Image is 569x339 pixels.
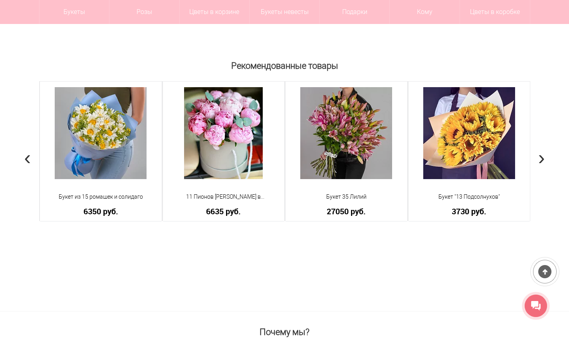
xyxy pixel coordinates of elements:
[24,146,31,169] span: Previous
[423,87,515,179] img: Букет "13 Подсолнухов"
[291,193,402,201] a: Букет 35 Лилий
[168,193,280,201] a: 11 Пионов [PERSON_NAME] в [GEOGRAPHIC_DATA]
[39,323,530,337] h2: Почему мы?
[168,207,280,215] a: 6635 руб.
[45,207,157,215] a: 6350 руб.
[184,87,263,179] img: 11 Пионов Сара Бернар в коробке
[538,146,545,169] span: Next
[45,193,157,201] a: Букет из 15 ромашек и солидаго
[414,207,525,215] a: 3730 руб.
[39,57,530,71] h2: Рекомендованные товары
[291,207,402,215] a: 27050 руб.
[300,87,392,179] img: Букет 35 Лилий
[414,193,525,201] a: Букет "13 Подсолнухов"
[55,87,147,179] img: Букет из 15 ромашек и солидаго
